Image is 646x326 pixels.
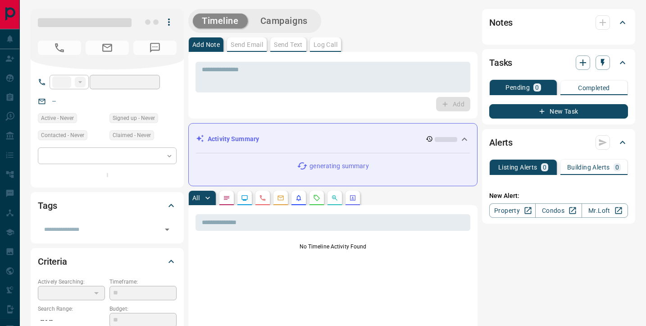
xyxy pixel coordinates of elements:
span: Claimed - Never [113,131,151,140]
a: Condos [535,203,582,218]
button: Campaigns [251,14,317,28]
div: Notes [489,12,628,33]
span: No Email [86,41,129,55]
p: Activity Summary [208,134,259,144]
div: Criteria [38,251,177,272]
p: 0 [615,164,619,170]
svg: Agent Actions [349,194,356,202]
span: No Number [133,41,177,55]
svg: Lead Browsing Activity [241,194,248,202]
svg: Emails [277,194,284,202]
div: Alerts [489,132,628,153]
svg: Requests [313,194,320,202]
p: generating summary [309,161,368,171]
p: 0 [535,84,539,91]
p: Budget: [109,305,177,313]
a: Property [489,203,536,218]
p: 0 [543,164,546,170]
div: Tags [38,195,177,216]
svg: Listing Alerts [295,194,302,202]
button: Open [161,223,173,236]
span: Active - Never [41,114,74,123]
span: No Number [38,41,81,55]
p: Building Alerts [567,164,610,170]
h2: Tasks [489,55,512,70]
p: Actively Searching: [38,278,105,286]
p: Listing Alerts [498,164,537,170]
h2: Criteria [38,254,67,269]
p: Search Range: [38,305,105,313]
p: Add Note [192,41,220,48]
a: Mr.Loft [582,203,628,218]
svg: Opportunities [331,194,338,202]
p: Timeframe: [109,278,177,286]
span: Signed up - Never [113,114,155,123]
button: New Task [489,104,628,119]
p: All [192,195,200,201]
h2: Tags [38,198,57,213]
div: Activity Summary [196,131,470,147]
button: Timeline [193,14,248,28]
svg: Notes [223,194,230,202]
p: New Alert: [489,191,628,201]
div: Tasks [489,52,628,73]
span: Contacted - Never [41,131,84,140]
p: Completed [578,85,610,91]
p: Pending [505,84,530,91]
a: -- [52,97,56,105]
svg: Calls [259,194,266,202]
h2: Notes [489,15,513,30]
p: No Timeline Activity Found [196,243,470,251]
h2: Alerts [489,135,513,150]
